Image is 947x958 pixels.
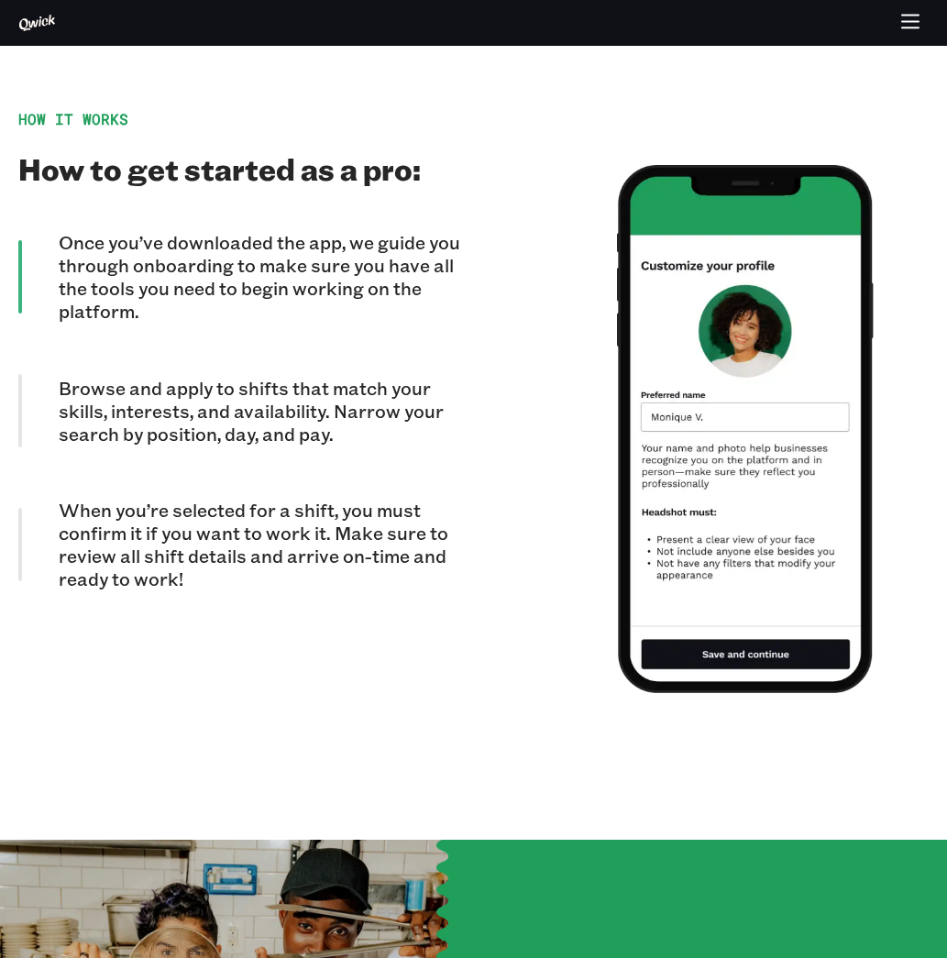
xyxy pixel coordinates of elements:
h2: How to get started as a pro: [18,150,474,187]
p: Browse and apply to shifts that match your skills, interests, and availability. Narrow your searc... [59,377,474,446]
div: Browse and apply to shifts that match your skills, interests, and availability. Narrow your searc... [18,374,474,447]
img: Step 1: Customize your Profile [617,165,874,693]
div: When you’re selected for a shift, you must confirm it if you want to work it. Make sure to review... [18,499,474,590]
p: When you’re selected for a shift, you must confirm it if you want to work it. Make sure to review... [59,499,474,590]
div: HOW IT WORKS [18,110,474,128]
p: Once you’ve downloaded the app, we guide you through onboarding to make sure you have all the too... [59,231,474,323]
div: Once you’ve downloaded the app, we guide you through onboarding to make sure you have all the too... [18,231,474,323]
